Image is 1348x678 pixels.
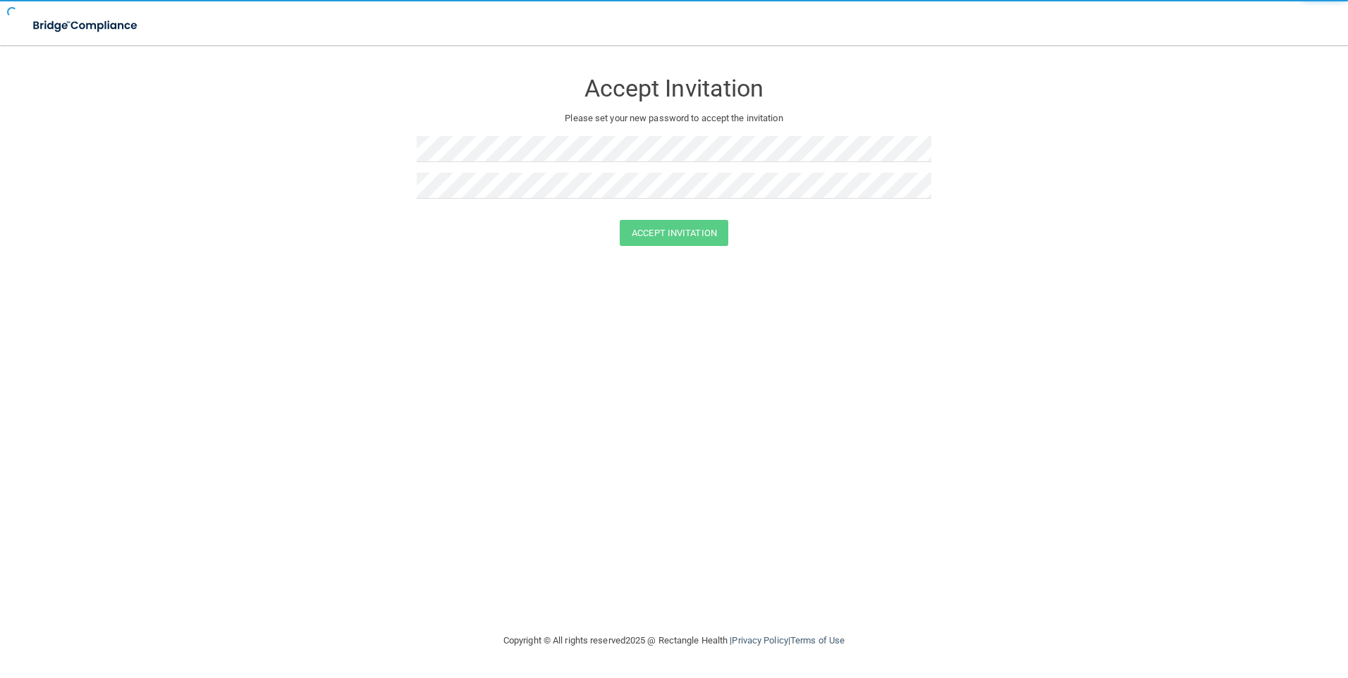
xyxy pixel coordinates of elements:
a: Privacy Policy [732,635,788,646]
div: Copyright © All rights reserved 2025 @ Rectangle Health | | [417,618,931,663]
img: bridge_compliance_login_screen.278c3ca4.svg [21,11,151,40]
button: Accept Invitation [620,220,728,246]
a: Terms of Use [790,635,845,646]
p: Please set your new password to accept the invitation [427,110,921,127]
h3: Accept Invitation [417,75,931,101]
